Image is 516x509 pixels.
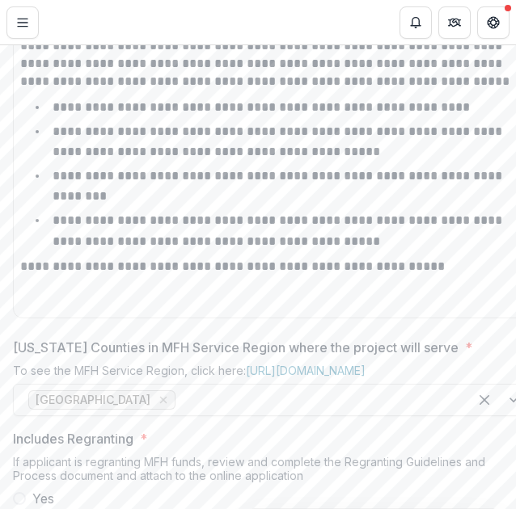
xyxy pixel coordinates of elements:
span: Yes [32,489,54,508]
button: Get Help [477,6,510,39]
p: Includes Regranting [13,429,133,448]
button: Notifications [400,6,432,39]
p: [US_STATE] Counties in MFH Service Region where the project will serve [13,338,459,357]
button: Toggle Menu [6,6,39,39]
a: [URL][DOMAIN_NAME] [246,364,366,377]
div: Clear selected options [472,387,497,413]
span: [GEOGRAPHIC_DATA] [36,393,150,407]
button: Partners [438,6,471,39]
div: Remove Saint Louis Metropolitan Region [155,392,171,408]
